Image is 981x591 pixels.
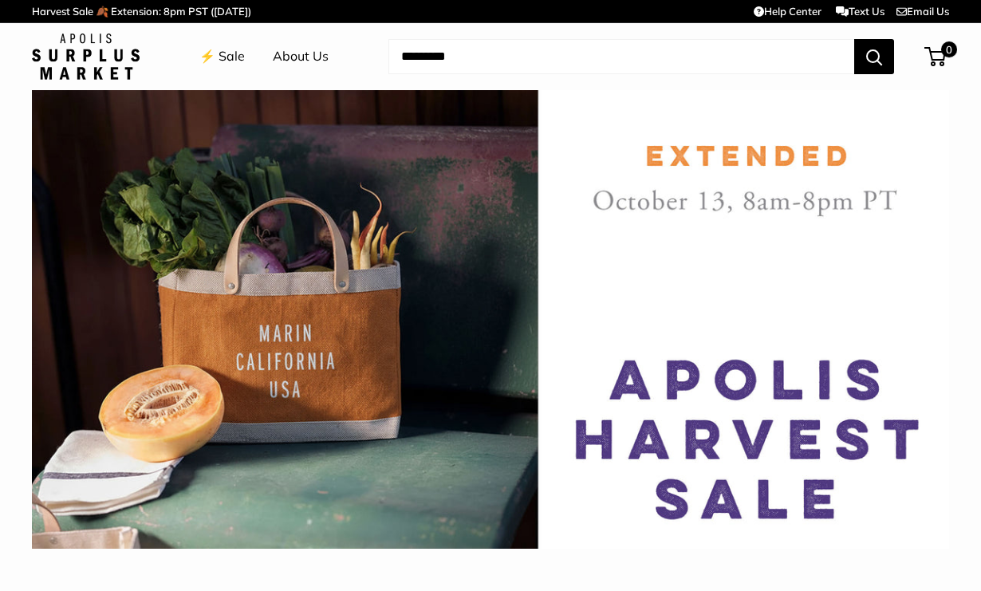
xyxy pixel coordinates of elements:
input: Search... [388,39,854,74]
button: Search [854,39,894,74]
a: Email Us [896,5,949,18]
span: 0 [941,41,957,57]
a: ⚡️ Sale [199,45,245,69]
a: About Us [273,45,329,69]
a: 0 [926,47,946,66]
a: Help Center [754,5,821,18]
img: Apolis: Surplus Market [32,33,140,80]
a: Text Us [836,5,884,18]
